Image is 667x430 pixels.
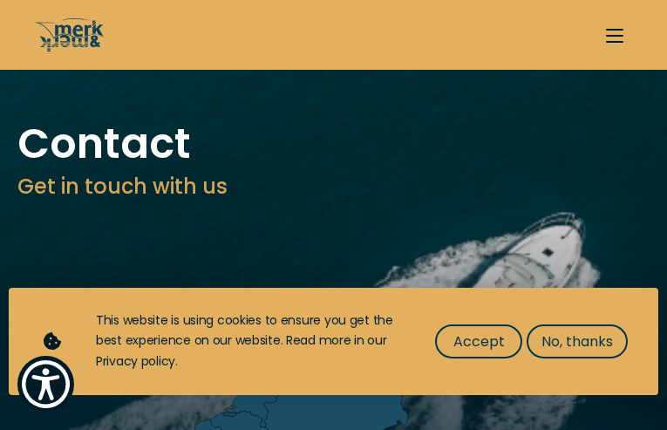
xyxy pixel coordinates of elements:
span: No, thanks [541,331,613,352]
h3: Get in touch with us [17,171,650,202]
div: This website is using cookies to ensure you get the best experience on our website. Read more in ... [96,311,400,372]
h1: Contact [17,122,650,166]
span: Accept [453,331,505,352]
button: Accept [435,324,522,358]
button: No, thanks [527,324,628,358]
a: Privacy policy [96,352,175,370]
button: Show Accessibility Preferences [17,356,74,413]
